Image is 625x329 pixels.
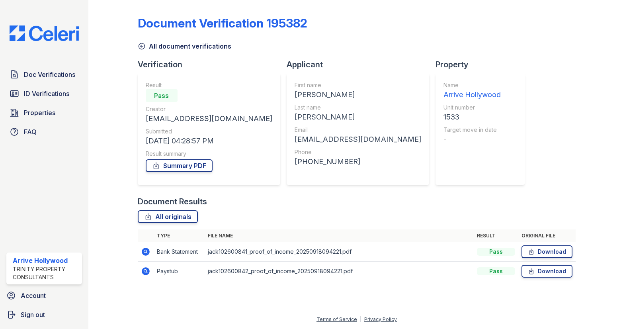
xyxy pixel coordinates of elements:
div: Document Verification 195382 [138,16,307,30]
div: Result [146,81,272,89]
div: Name [443,81,501,89]
span: FAQ [24,127,37,137]
span: Account [21,291,46,300]
span: ID Verifications [24,89,69,98]
div: [PERSON_NAME] [295,112,421,123]
div: [PERSON_NAME] [295,89,421,100]
img: CE_Logo_Blue-a8612792a0a2168367f1c8372b55b34899dd931a85d93a1a3d3e32e68fde9ad4.png [3,25,85,41]
th: Result [474,229,518,242]
div: Phone [295,148,421,156]
a: Terms of Service [316,316,357,322]
div: Verification [138,59,287,70]
div: Arrive Hollywood [13,256,79,265]
span: Properties [24,108,55,117]
a: Doc Verifications [6,67,82,82]
div: Target move in date [443,126,501,134]
a: All originals [138,210,198,223]
a: All document verifications [138,41,231,51]
div: First name [295,81,421,89]
div: [EMAIL_ADDRESS][DOMAIN_NAME] [295,134,421,145]
td: Bank Statement [154,242,205,262]
div: [EMAIL_ADDRESS][DOMAIN_NAME] [146,113,272,124]
div: | [360,316,361,322]
div: Last name [295,104,421,112]
a: Account [3,288,85,304]
div: [PHONE_NUMBER] [295,156,421,167]
a: FAQ [6,124,82,140]
div: Pass [477,248,515,256]
span: Doc Verifications [24,70,75,79]
div: Applicant [287,59,436,70]
a: Properties [6,105,82,121]
div: [DATE] 04:28:57 PM [146,135,272,147]
td: jack102600842_proof_of_income_20250918094221.pdf [205,262,474,281]
div: Result summary [146,150,272,158]
div: Submitted [146,127,272,135]
div: 1533 [443,112,501,123]
div: Email [295,126,421,134]
td: jack102600841_proof_of_income_20250918094221.pdf [205,242,474,262]
td: Paystub [154,262,205,281]
th: File name [205,229,474,242]
iframe: chat widget [592,297,617,321]
th: Original file [518,229,576,242]
div: Document Results [138,196,207,207]
a: Sign out [3,307,85,323]
span: Sign out [21,310,45,319]
div: Property [436,59,531,70]
div: Creator [146,105,272,113]
a: Summary PDF [146,159,213,172]
div: Pass [477,267,515,275]
div: Arrive Hollywood [443,89,501,100]
div: Unit number [443,104,501,112]
div: - [443,134,501,145]
a: ID Verifications [6,86,82,102]
a: Name Arrive Hollywood [443,81,501,100]
a: Download [521,245,572,258]
a: Privacy Policy [364,316,397,322]
th: Type [154,229,205,242]
div: Pass [146,89,178,102]
a: Download [521,265,572,278]
div: Trinity Property Consultants [13,265,79,281]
